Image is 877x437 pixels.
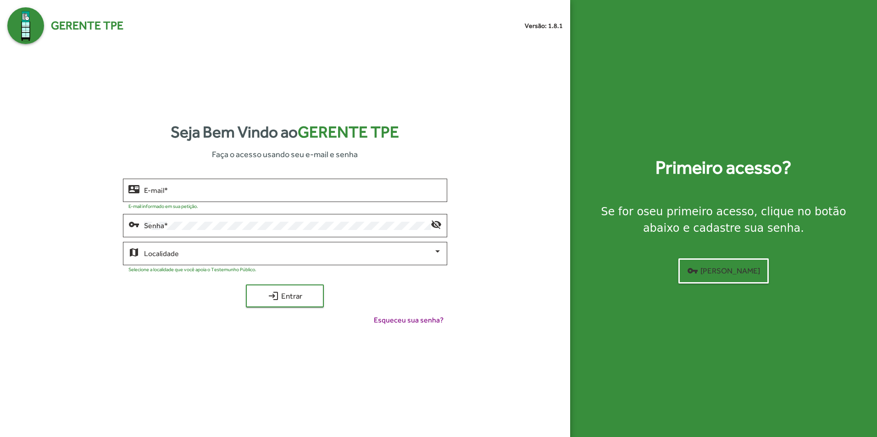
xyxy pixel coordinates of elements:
[128,267,256,272] mat-hint: Selecione a localidade que você apoia o Testemunho Público.
[51,17,123,34] span: Gerente TPE
[268,290,279,301] mat-icon: login
[128,203,198,209] mat-hint: E-mail informado em sua petição.
[128,183,139,194] mat-icon: contact_mail
[678,258,769,284] button: [PERSON_NAME]
[298,123,399,141] span: Gerente TPE
[254,288,316,304] span: Entrar
[374,315,444,326] span: Esqueceu sua senha?
[687,265,698,276] mat-icon: vpn_key
[128,246,139,257] mat-icon: map
[581,203,866,236] div: Se for o , clique no botão abaixo e cadastre sua senha.
[655,154,791,181] strong: Primeiro acesso?
[644,205,754,218] strong: seu primeiro acesso
[171,120,399,144] strong: Seja Bem Vindo ao
[128,218,139,229] mat-icon: vpn_key
[212,148,358,160] span: Faça o acesso usando seu e-mail e senha
[246,284,324,307] button: Entrar
[431,218,442,229] mat-icon: visibility_off
[525,21,563,31] small: Versão: 1.8.1
[687,262,760,279] span: [PERSON_NAME]
[7,7,44,44] img: Logo Gerente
